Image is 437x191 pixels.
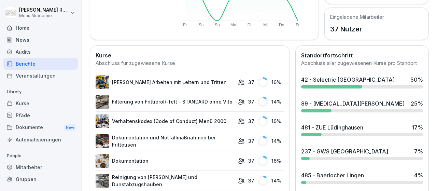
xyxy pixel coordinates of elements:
p: 37 [248,157,254,164]
p: Menü Akademie [19,13,69,18]
div: 50 % [410,76,423,84]
div: Abschluss für zugewiesene Kurse [96,59,284,67]
text: Sa [199,23,204,27]
a: Automatisierungen [3,134,78,146]
text: Mi [264,23,268,27]
text: Di [248,23,251,27]
text: Fr [296,23,300,27]
div: Dokumente [3,121,78,134]
a: Dokumentation [96,154,235,168]
p: 37 [248,118,254,125]
img: jg117puhp44y4en97z3zv7dk.png [96,154,109,168]
div: 16 % [258,77,284,87]
img: mfnj94a6vgl4cypi86l5ezmw.png [96,174,109,188]
p: [PERSON_NAME] Rolink [19,7,69,13]
div: 42 - Selectric [GEOGRAPHIC_DATA] [301,76,395,84]
div: 17 % [412,123,423,132]
a: Filterung von Frittieröl/-fett - STANDARD ohne Vito [96,95,235,109]
div: 485 - Baerlocher Lingen [301,171,364,179]
img: lnrteyew03wyeg2dvomajll7.png [96,95,109,109]
p: 37 [248,177,254,184]
p: Library [3,86,78,97]
a: 89 - [MEDICAL_DATA][PERSON_NAME]25% [298,97,426,115]
a: Gruppen [3,173,78,185]
text: So [215,23,220,27]
text: Fr [183,23,187,27]
div: 237 - GWS [GEOGRAPHIC_DATA] [301,147,388,155]
h5: Eingeladene Mitarbeiter [330,13,384,21]
a: Veranstaltungen [3,70,78,82]
a: [PERSON_NAME] Arbeiten mit Leitern und Tritten [96,76,235,89]
h2: Standortfortschritt [301,51,423,59]
p: 37 Nutzer [330,24,384,34]
div: 14 % [258,176,284,186]
p: 37 [248,137,254,145]
div: New [64,124,76,132]
text: Mo [230,23,236,27]
a: Verhaltenskodex (Code of Conduct) Menü 2000 [96,114,235,128]
text: Do [279,23,284,27]
p: 37 [248,98,254,105]
h2: Kurse [96,51,284,59]
div: 14 % [258,136,284,146]
a: DokumenteNew [3,121,78,134]
a: Mitarbeiter [3,161,78,173]
img: hh3kvobgi93e94d22i1c6810.png [96,114,109,128]
p: People [3,150,78,161]
a: Audits [3,46,78,58]
a: Dokumentation und Notfallmaßnahmen bei Fritteusen [96,134,235,148]
a: Berichte [3,58,78,70]
a: 42 - Selectric [GEOGRAPHIC_DATA]50% [298,73,426,91]
a: News [3,34,78,46]
a: 481 - ZUE Lüdinghausen17% [298,121,426,139]
a: 485 - Baerlocher Lingen4% [298,168,426,187]
a: Kurse [3,97,78,109]
a: Home [3,22,78,34]
div: 481 - ZUE Lüdinghausen [301,123,363,132]
div: Abschluss aller zugewiesenen Kurse pro Standort [301,59,423,67]
div: 25 % [411,99,423,108]
img: t30obnioake0y3p0okzoia1o.png [96,134,109,148]
div: 89 - [MEDICAL_DATA][PERSON_NAME] [301,99,405,108]
p: 37 [248,79,254,86]
div: 14 % [258,97,284,107]
a: Reinigung von [PERSON_NAME] und Dunstabzugshauben [96,174,235,188]
div: 7 % [414,147,423,155]
div: 16 % [258,156,284,166]
a: 237 - GWS [GEOGRAPHIC_DATA]7% [298,145,426,163]
img: v7bxruicv7vvt4ltkcopmkzf.png [96,76,109,89]
div: 16 % [258,116,284,126]
a: Pfade [3,109,78,121]
div: 4 % [414,171,423,179]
